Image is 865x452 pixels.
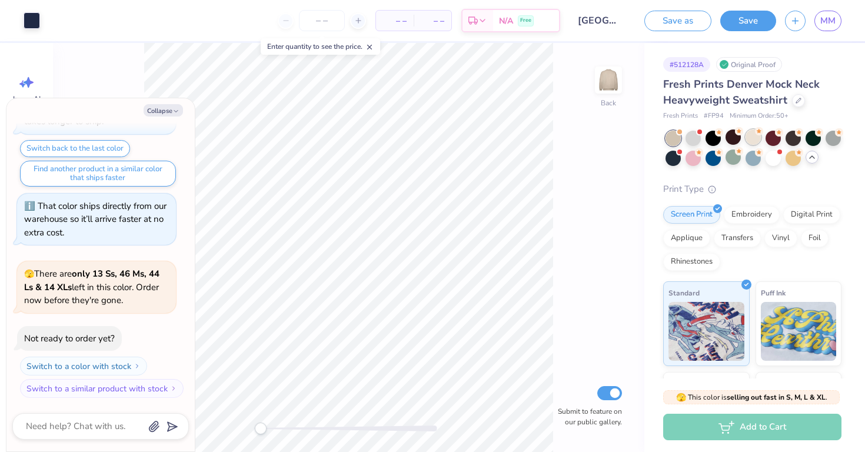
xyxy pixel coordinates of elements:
img: Back [597,68,620,92]
span: N/A [499,15,513,27]
div: Foil [801,230,829,247]
span: Standard [668,287,700,299]
div: That color ships directly from our warehouse so it’ll arrive faster at no extra cost. [24,200,167,238]
div: Vinyl [764,230,797,247]
span: Free [520,16,531,25]
label: Submit to feature on our public gallery. [551,406,622,427]
div: Transfers [714,230,761,247]
div: Back [601,98,616,108]
span: 🫣 [676,392,686,403]
input: – – [299,10,345,31]
button: Save [720,11,776,31]
button: Collapse [144,104,183,117]
img: Standard [668,302,744,361]
span: – – [383,15,407,27]
button: Save as [644,11,711,31]
button: Switch to a color with stock [20,357,147,375]
span: Neon Ink [668,377,697,390]
span: Fresh Prints Denver Mock Neck Heavyweight Sweatshirt [663,77,820,107]
strong: only 13 Ss, 46 Ms, 44 Ls & 14 XLs [24,268,159,293]
span: 🫣 [24,268,34,280]
span: Fresh Prints [663,111,698,121]
span: This color is . [676,392,827,403]
div: Rhinestones [663,253,720,271]
span: – – [421,15,444,27]
button: Switch back to the last color [20,140,130,157]
strong: selling out fast in S, M, L & XL [727,393,826,402]
input: Untitled Design [569,9,627,32]
div: Screen Print [663,206,720,224]
div: # 512128A [663,57,710,72]
a: MM [814,11,841,31]
span: MM [820,14,836,28]
button: Find another product in a similar color that ships faster [20,161,176,187]
span: Metallic & Glitter Ink [761,377,830,390]
span: Minimum Order: 50 + [730,111,789,121]
div: Accessibility label [255,423,267,434]
div: Applique [663,230,710,247]
div: Print Type [663,182,841,196]
img: Switch to a color with stock [134,363,141,370]
div: Embroidery [724,206,780,224]
span: Image AI [13,94,41,104]
div: Enter quantity to see the price. [261,38,380,55]
img: Puff Ink [761,302,837,361]
span: There are left in this color. Order now before they're gone. [24,268,159,306]
span: Puff Ink [761,287,786,299]
img: Switch to a similar product with stock [170,385,177,392]
div: Original Proof [716,57,782,72]
div: Digital Print [783,206,840,224]
span: # FP94 [704,111,724,121]
div: Not ready to order yet? [24,333,115,344]
button: Switch to a similar product with stock [20,379,184,398]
